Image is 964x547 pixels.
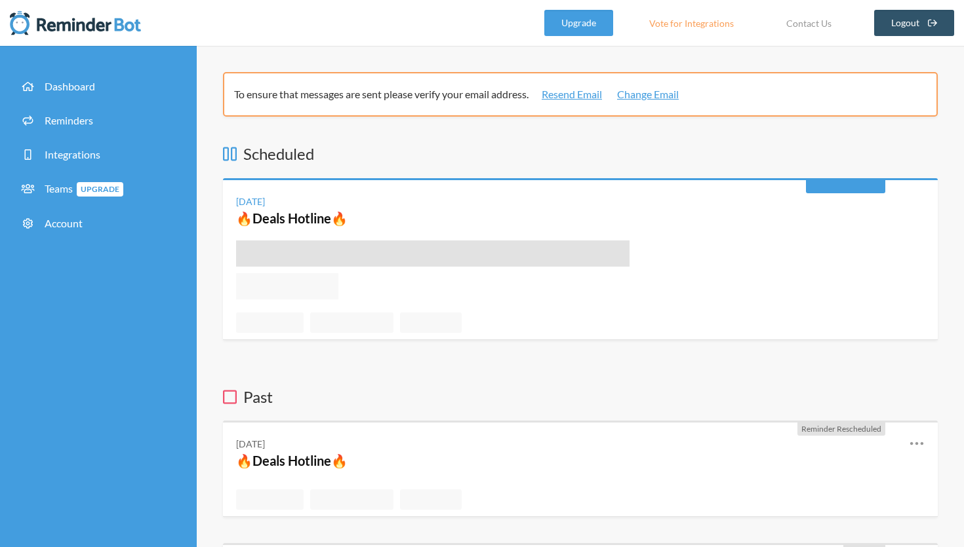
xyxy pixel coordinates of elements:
span: Reminders [45,114,93,126]
a: Contact Us [770,10,848,36]
div: [DATE] [236,437,265,451]
a: Integrations [10,140,187,169]
span: Dashboard [45,80,95,92]
a: Reminders [10,106,187,135]
a: 🔥Deals Hotline🔥 [236,453,348,468]
h3: Scheduled [223,143,938,165]
span: Teams [45,182,123,195]
a: Change Email [617,86,679,102]
a: 🔥Deals Hotline🔥 [236,210,348,226]
a: Upgrade [544,10,613,36]
img: Reminder Bot [10,10,141,36]
p: To ensure that messages are sent please verify your email address. [234,86,917,102]
span: Integrations [45,148,100,160]
div: [DATE] [236,195,265,208]
a: Resend Email [542,86,602,102]
h3: Past [223,386,938,408]
span: Account [45,217,83,229]
a: Logout [874,10,955,36]
span: Upgrade [77,182,123,197]
a: Account [10,209,187,238]
a: Vote for Integrations [633,10,750,36]
a: TeamsUpgrade [10,174,187,204]
a: Dashboard [10,72,187,101]
span: Reminder Rescheduled [801,424,881,434]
